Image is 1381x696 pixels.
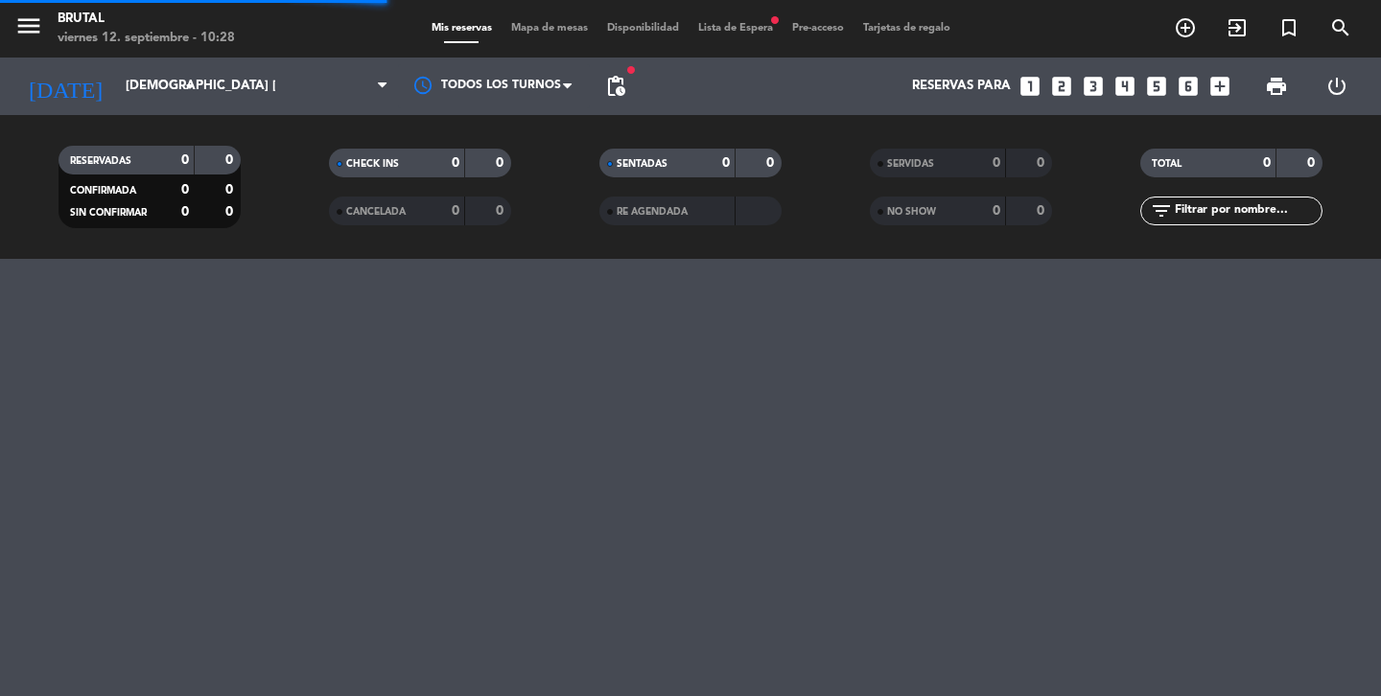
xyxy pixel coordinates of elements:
span: SIN CONFIRMAR [70,208,147,218]
i: menu [14,12,43,40]
strong: 0 [993,204,1000,218]
i: looks_one [1018,74,1042,99]
strong: 0 [452,156,459,170]
strong: 0 [1037,204,1048,218]
strong: 0 [766,156,778,170]
i: add_box [1207,74,1232,99]
i: filter_list [1150,199,1173,222]
button: menu [14,12,43,47]
strong: 0 [181,153,189,167]
i: power_settings_new [1325,75,1348,98]
i: looks_4 [1112,74,1137,99]
span: Reservas para [912,79,1011,94]
i: looks_two [1049,74,1074,99]
span: CANCELADA [346,207,406,217]
div: LOG OUT [1306,58,1367,115]
span: CHECK INS [346,159,399,169]
div: viernes 12. septiembre - 10:28 [58,29,235,48]
span: Pre-acceso [783,23,854,34]
strong: 0 [225,205,237,219]
input: Filtrar por nombre... [1173,200,1322,221]
strong: 0 [181,205,189,219]
span: Mapa de mesas [502,23,597,34]
strong: 0 [722,156,730,170]
span: Disponibilidad [597,23,689,34]
strong: 0 [452,204,459,218]
strong: 0 [225,153,237,167]
span: print [1265,75,1288,98]
span: RESERVADAS [70,156,131,166]
i: arrow_drop_down [178,75,201,98]
span: Lista de Espera [689,23,783,34]
i: add_circle_outline [1174,16,1197,39]
span: pending_actions [604,75,627,98]
strong: 0 [496,156,507,170]
span: NO SHOW [887,207,936,217]
span: SERVIDAS [887,159,934,169]
span: SENTADAS [617,159,667,169]
i: looks_6 [1176,74,1201,99]
span: TOTAL [1152,159,1182,169]
span: Tarjetas de regalo [854,23,960,34]
strong: 0 [1307,156,1319,170]
strong: 0 [993,156,1000,170]
i: [DATE] [14,65,116,107]
i: exit_to_app [1226,16,1249,39]
i: turned_in_not [1277,16,1300,39]
i: search [1329,16,1352,39]
strong: 0 [225,183,237,197]
span: fiber_manual_record [625,64,637,76]
div: Brutal [58,10,235,29]
strong: 0 [1263,156,1271,170]
span: fiber_manual_record [769,14,781,26]
strong: 0 [1037,156,1048,170]
span: CONFIRMADA [70,186,136,196]
span: Mis reservas [422,23,502,34]
i: looks_3 [1081,74,1106,99]
strong: 0 [496,204,507,218]
i: looks_5 [1144,74,1169,99]
strong: 0 [181,183,189,197]
span: RE AGENDADA [617,207,688,217]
